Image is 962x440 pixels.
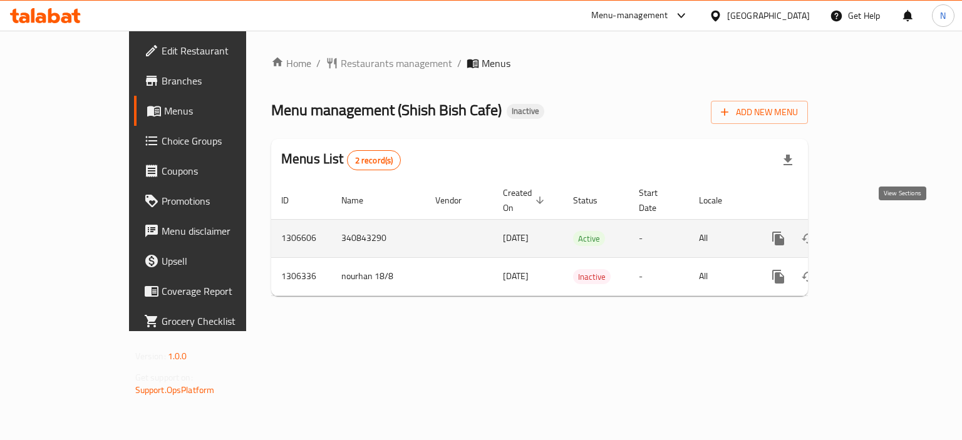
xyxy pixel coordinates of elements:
div: [GEOGRAPHIC_DATA] [727,9,810,23]
td: All [689,219,753,257]
td: 340843290 [331,219,425,257]
td: - [629,257,689,295]
div: Inactive [573,269,611,284]
span: Inactive [507,106,544,116]
button: more [763,262,794,292]
div: Active [573,231,605,246]
div: Inactive [507,104,544,119]
span: Inactive [573,270,611,284]
span: ID [281,193,305,208]
div: Export file [773,145,803,175]
span: Add New Menu [721,105,798,120]
td: 1306606 [271,219,331,257]
span: Restaurants management [341,56,452,71]
div: Total records count [347,150,401,170]
button: Add New Menu [711,101,808,124]
nav: breadcrumb [271,56,808,71]
span: Get support on: [135,369,193,386]
span: Version: [135,348,166,364]
a: Home [271,56,311,71]
span: [DATE] [503,268,529,284]
h2: Menus List [281,150,401,170]
span: 1.0.0 [168,348,187,364]
span: Edit Restaurant [162,43,280,58]
a: Support.OpsPlatform [135,382,215,398]
span: 2 record(s) [348,155,401,166]
span: N [940,9,946,23]
li: / [457,56,462,71]
td: 1306336 [271,257,331,295]
a: Menu disclaimer [134,216,290,246]
span: Promotions [162,193,280,208]
span: Coverage Report [162,284,280,299]
a: Promotions [134,186,290,216]
span: Active [573,232,605,246]
button: Change Status [794,223,824,253]
button: Change Status [794,262,824,292]
a: Grocery Checklist [134,306,290,336]
th: Actions [753,182,894,220]
span: Menu management ( Shish Bish Cafe ) [271,96,502,124]
a: Choice Groups [134,126,290,156]
div: Menu-management [591,8,668,23]
a: Branches [134,66,290,96]
a: Coverage Report [134,276,290,306]
li: / [316,56,321,71]
span: Menu disclaimer [162,223,280,238]
span: Start Date [639,185,674,215]
td: All [689,257,753,295]
span: Locale [699,193,738,208]
span: Status [573,193,614,208]
span: Choice Groups [162,133,280,148]
span: Created On [503,185,548,215]
a: Upsell [134,246,290,276]
span: [DATE] [503,230,529,246]
span: Grocery Checklist [162,314,280,329]
span: Name [341,193,380,208]
table: enhanced table [271,182,894,296]
span: Coupons [162,163,280,178]
span: Vendor [435,193,478,208]
a: Coupons [134,156,290,186]
span: Menus [482,56,510,71]
span: Branches [162,73,280,88]
a: Edit Restaurant [134,36,290,66]
button: more [763,223,794,253]
td: nourhan 18/8 [331,257,425,295]
span: Upsell [162,253,280,269]
span: Menus [164,103,280,118]
a: Restaurants management [326,56,452,71]
a: Menus [134,96,290,126]
td: - [629,219,689,257]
